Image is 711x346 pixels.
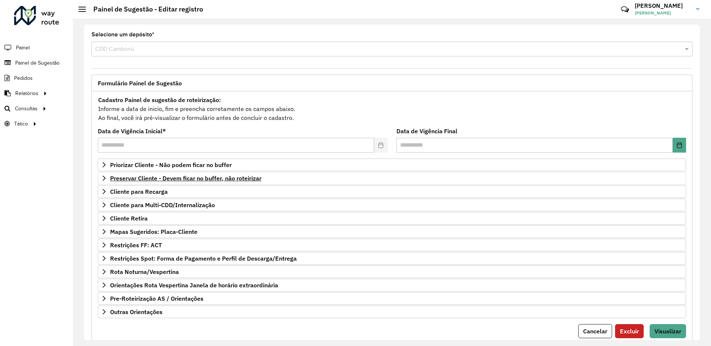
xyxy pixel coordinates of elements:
[615,324,644,338] button: Excluir
[673,138,686,153] button: Choose Date
[650,324,686,338] button: Visualizar
[98,185,686,198] a: Cliente para Recarga
[110,242,162,248] span: Restrições FF: ACT
[98,225,686,238] a: Mapas Sugeridos: Placa-Cliente
[110,229,197,235] span: Mapas Sugeridos: Placa-Cliente
[110,269,179,275] span: Rota Noturna/Vespertina
[15,59,59,67] span: Painel de Sugestão
[98,306,686,318] a: Outras Orientações
[98,80,182,86] span: Formulário Painel de Sugestão
[98,212,686,225] a: Cliente Retira
[86,5,203,13] h2: Painel de Sugestão - Editar registro
[110,175,261,181] span: Preservar Cliente - Devem ficar no buffer, não roteirizar
[578,324,612,338] button: Cancelar
[98,127,166,136] label: Data de Vigência Inicial
[98,239,686,251] a: Restrições FF: ACT
[98,265,686,278] a: Rota Noturna/Vespertina
[396,127,457,136] label: Data de Vigência Final
[14,74,33,82] span: Pedidos
[98,159,686,171] a: Priorizar Cliente - Não podem ficar no buffer
[110,296,203,301] span: Pre-Roteirização AS / Orientações
[110,189,168,195] span: Cliente para Recarga
[98,252,686,265] a: Restrições Spot: Forma de Pagamento e Perfil de Descarga/Entrega
[617,1,633,17] a: Contato Rápido
[110,255,297,261] span: Restrições Spot: Forma de Pagamento e Perfil de Descarga/Entrega
[110,309,163,315] span: Outras Orientações
[15,89,38,97] span: Relatórios
[110,202,215,208] span: Cliente para Multi-CDD/Internalização
[16,44,30,52] span: Painel
[110,282,278,288] span: Orientações Rota Vespertina Janela de horário extraordinária
[14,120,28,128] span: Tático
[98,292,686,305] a: Pre-Roteirização AS / Orientações
[98,199,686,211] a: Cliente para Multi-CDD/Internalização
[98,95,686,123] div: Informe a data de inicio, fim e preencha corretamente os campos abaixo. Ao final, você irá pré-vi...
[635,10,691,16] span: [PERSON_NAME]
[98,279,686,291] a: Orientações Rota Vespertina Janela de horário extraordinária
[110,162,232,168] span: Priorizar Cliente - Não podem ficar no buffer
[583,327,607,335] span: Cancelar
[91,30,154,39] label: Selecione um depósito
[98,172,686,185] a: Preservar Cliente - Devem ficar no buffer, não roteirizar
[98,96,221,104] strong: Cadastro Painel de sugestão de roteirização:
[635,2,691,9] h3: [PERSON_NAME]
[654,327,681,335] span: Visualizar
[110,215,148,221] span: Cliente Retira
[620,327,639,335] span: Excluir
[15,105,38,112] span: Consultas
